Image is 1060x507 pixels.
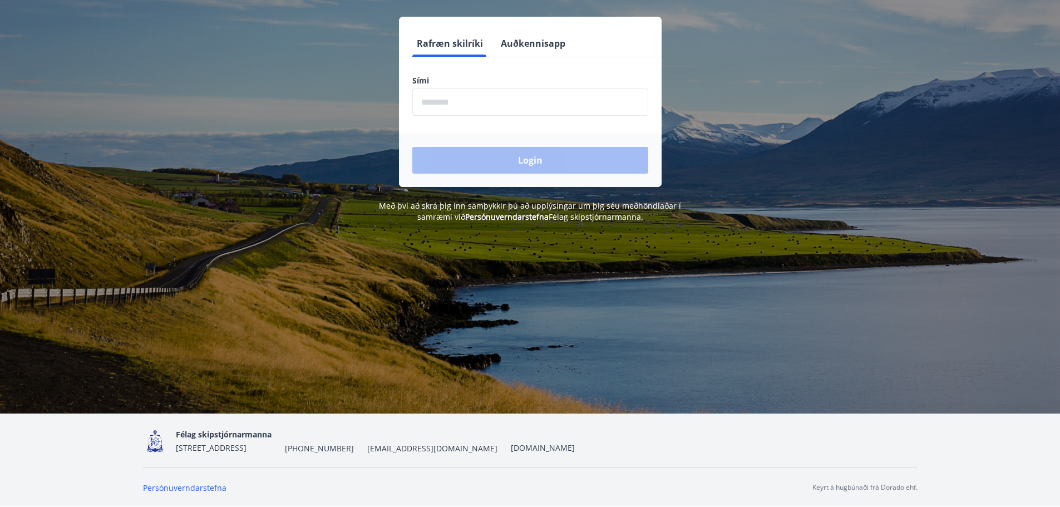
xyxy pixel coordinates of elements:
button: Rafræn skilríki [412,30,487,57]
span: [PHONE_NUMBER] [285,443,354,454]
img: 4fX9JWmG4twATeQ1ej6n556Sc8UHidsvxQtc86h8.png [143,429,167,453]
button: Auðkennisapp [496,30,570,57]
span: [STREET_ADDRESS] [176,442,246,453]
a: [DOMAIN_NAME] [511,442,575,453]
a: Persónuverndarstefna [465,211,549,222]
span: Með því að skrá þig inn samþykkir þú að upplýsingar um þig séu meðhöndlaðar í samræmi við Félag s... [379,200,681,222]
span: [EMAIL_ADDRESS][DOMAIN_NAME] [367,443,497,454]
a: Persónuverndarstefna [143,483,226,493]
label: Sími [412,75,648,86]
p: Keyrt á hugbúnaði frá Dorado ehf. [812,483,918,493]
span: Félag skipstjórnarmanna [176,429,272,440]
